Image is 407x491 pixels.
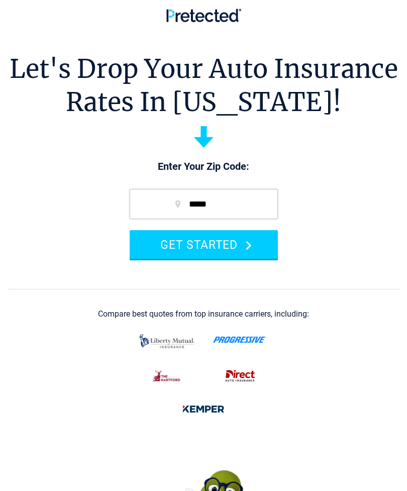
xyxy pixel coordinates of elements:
[130,189,278,219] input: zip code
[98,310,309,319] div: Compare best quotes from top insurance carriers, including:
[166,9,241,22] img: Pretected Logo
[177,399,230,420] img: kemper
[220,365,260,386] img: direct
[130,230,278,259] button: GET STARTED
[213,336,267,343] img: progressive
[137,329,197,353] img: liberty
[120,160,288,174] p: Enter Your Zip Code:
[10,53,398,119] h1: Let's Drop Your Auto Insurance Rates In [US_STATE]!
[147,365,187,386] img: thehartford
